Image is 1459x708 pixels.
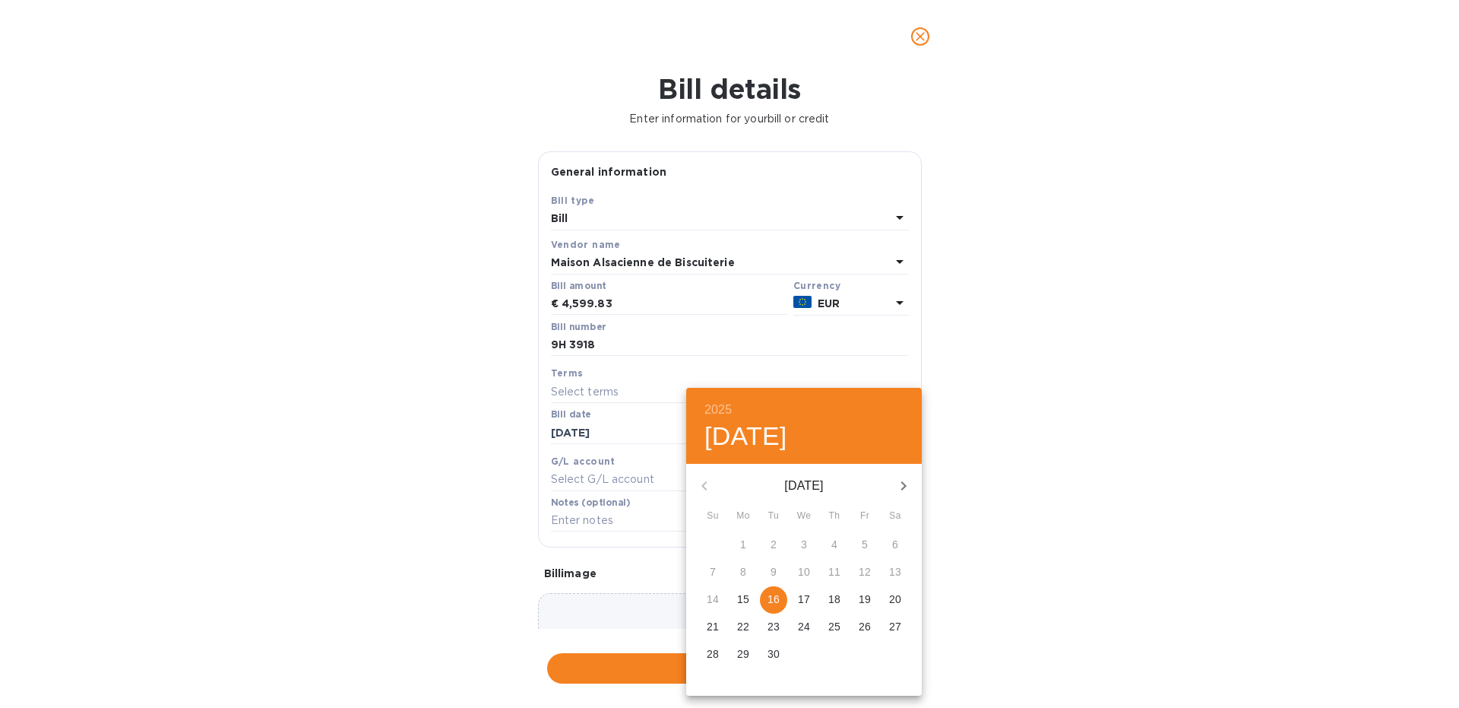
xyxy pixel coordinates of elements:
p: [DATE] [723,477,885,495]
p: 17 [798,592,810,607]
p: 19 [859,592,871,607]
button: 24 [790,614,818,641]
p: 24 [798,619,810,634]
p: 27 [889,619,901,634]
p: 18 [828,592,840,607]
button: 27 [881,614,909,641]
p: 22 [737,619,749,634]
p: 21 [707,619,719,634]
button: 16 [760,586,787,614]
button: 15 [729,586,757,614]
p: 25 [828,619,840,634]
span: Fr [851,509,878,524]
span: We [790,509,818,524]
p: 15 [737,592,749,607]
button: 21 [699,614,726,641]
button: 2025 [704,399,732,421]
span: Su [699,509,726,524]
button: 22 [729,614,757,641]
p: 28 [707,646,719,662]
button: 23 [760,614,787,641]
button: 19 [851,586,878,614]
span: Tu [760,509,787,524]
p: 26 [859,619,871,634]
p: 20 [889,592,901,607]
button: 18 [821,586,848,614]
span: Th [821,509,848,524]
span: Mo [729,509,757,524]
p: 30 [767,646,780,662]
button: 17 [790,586,818,614]
button: 25 [821,614,848,641]
button: 30 [760,641,787,668]
button: 28 [699,641,726,668]
button: 26 [851,614,878,641]
span: Sa [881,509,909,524]
button: 20 [881,586,909,614]
p: 16 [767,592,780,607]
p: 23 [767,619,780,634]
button: 29 [729,641,757,668]
button: [DATE] [704,421,787,452]
p: 29 [737,646,749,662]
